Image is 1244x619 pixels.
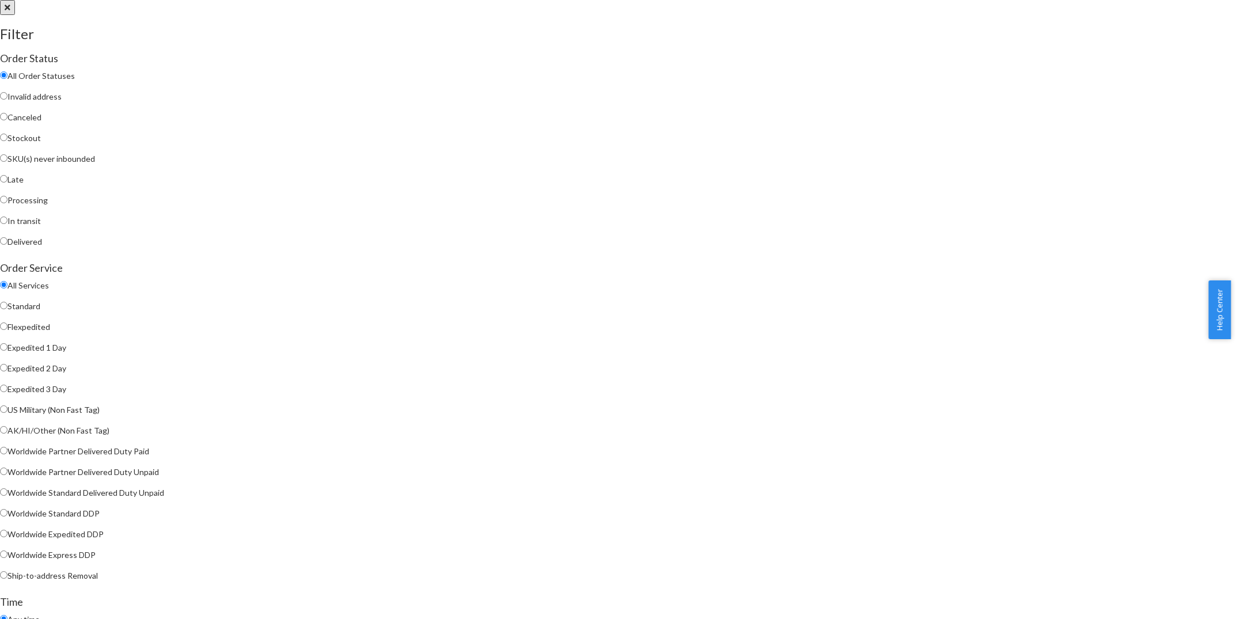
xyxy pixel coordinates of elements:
[7,446,149,456] span: Worldwide Partner Delivered Duty Paid
[7,467,159,477] span: Worldwide Partner Delivered Duty Unpaid
[7,384,66,394] span: Expedited 3 Day
[7,363,66,373] span: Expedited 2 Day
[7,237,42,246] span: Delivered
[7,174,24,184] span: Late
[7,195,48,205] span: Processing
[7,301,40,311] span: Standard
[7,71,75,81] span: All Order Statuses
[7,280,49,290] span: All Services
[7,405,100,415] span: US Military (Non Fast Tag)
[7,154,95,164] span: SKU(s) never inbounded
[7,322,50,332] span: Flexpedited
[7,92,62,101] span: Invalid address
[7,343,66,352] span: Expedited 1 Day
[7,112,41,122] span: Canceled
[7,488,164,498] span: Worldwide Standard Delivered Duty Unpaid
[7,426,109,435] span: AK/HI/Other (Non Fast Tag)
[7,508,100,518] span: Worldwide Standard DDP
[7,133,41,143] span: Stockout
[7,550,96,560] span: Worldwide Express DDP
[7,571,98,580] span: Ship-to-address Removal
[7,216,41,226] span: In transit
[7,529,104,539] span: Worldwide Expedited DDP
